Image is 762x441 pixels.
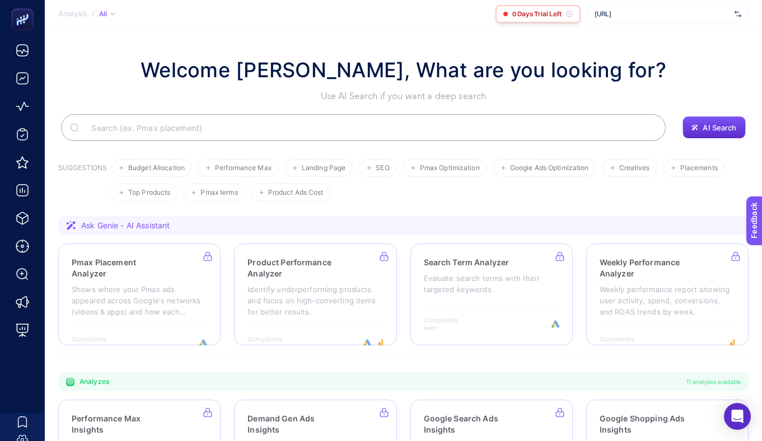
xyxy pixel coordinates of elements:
[82,112,657,143] input: Search
[141,90,666,103] p: Use AI Search if you want a deep search
[99,10,115,18] div: All
[58,163,107,201] h3: SUGGESTIONS
[376,164,389,172] span: SEO
[92,9,95,18] span: /
[58,243,221,345] a: Pmax Placement AnalyzerShows where your Pmax ads appeared across Google's networks (videos & apps...
[619,164,650,172] span: Creatives
[81,220,170,231] span: Ask Genie - AI Assistant
[128,189,170,197] span: Top Products
[595,10,730,18] span: [URL]
[302,164,345,172] span: Landing Page
[682,116,745,139] button: AI Search
[586,243,749,345] a: Weekly Performance AnalyzerWeekly performance report showing user activity, spend, conversions, a...
[234,243,396,345] a: Product Performance AnalyzerIdentify underperforming products and focus on high-converting items ...
[215,164,272,172] span: Performance Max
[268,189,324,197] span: Product Ads Cost
[510,164,589,172] span: Google Ads Optimization
[680,164,718,172] span: Placements
[128,164,185,172] span: Budget Allocation
[703,123,736,132] span: AI Search
[735,8,741,20] img: svg%3e
[200,189,237,197] span: Pmax terms
[7,3,43,12] span: Feedback
[58,10,87,18] span: Analysis
[420,164,480,172] span: Pmax Optimization
[80,377,109,386] span: Analyzes
[512,10,562,18] span: 0 Days Trial Left
[724,403,751,430] div: Open Intercom Messenger
[141,55,666,85] h1: Welcome [PERSON_NAME], What are you looking for?
[686,377,741,386] span: 11 analyzes available
[410,243,573,345] a: Search Term AnalyzerEvaluate search terms with their targeted keywordsCompatible with:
